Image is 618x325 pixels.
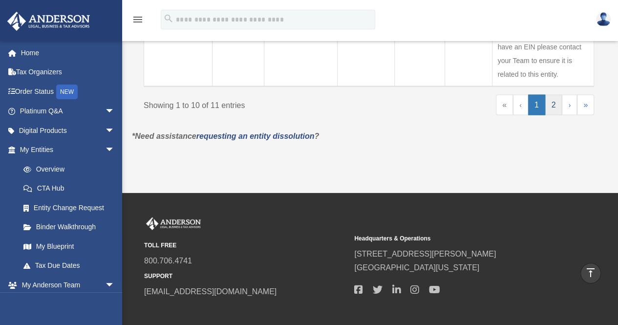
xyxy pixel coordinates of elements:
[394,7,445,87] td: Management
[585,267,597,279] i: vertical_align_top
[596,12,611,26] img: User Pic
[7,63,129,82] a: Tax Organizers
[492,7,594,87] td: You can apply once this entity has an EIN assigned. If you have an EIN please contact your Team t...
[56,85,78,99] div: NEW
[577,95,594,115] a: Last
[14,198,125,217] a: Entity Change Request
[337,7,394,87] td: [US_STATE]
[14,256,125,276] a: Tax Due Dates
[105,140,125,160] span: arrow_drop_down
[496,95,513,115] a: First
[144,95,362,112] div: Showing 1 to 10 of 11 entries
[7,102,129,121] a: Platinum Q&Aarrow_drop_down
[14,179,125,198] a: CTA Hub
[14,237,125,256] a: My Blueprint
[105,121,125,141] span: arrow_drop_down
[4,12,93,31] img: Anderson Advisors Platinum Portal
[144,287,277,296] a: [EMAIL_ADDRESS][DOMAIN_NAME]
[528,95,545,115] a: 1
[580,263,601,283] a: vertical_align_top
[132,14,144,25] i: menu
[144,271,347,282] small: SUPPORT
[144,240,347,251] small: TOLL FREE
[7,82,129,102] a: Order StatusNEW
[144,257,192,265] a: 800.706.4741
[196,132,315,140] a: requesting an entity dissolution
[213,7,264,87] td: Corporation
[14,159,120,179] a: Overview
[264,7,337,87] td: C - Corporation
[354,263,479,272] a: [GEOGRAPHIC_DATA][US_STATE]
[163,13,174,24] i: search
[144,7,213,87] td: CRYGR, Inc.
[144,217,203,230] img: Anderson Advisors Platinum Portal
[7,121,129,140] a: Digital Productsarrow_drop_down
[105,275,125,295] span: arrow_drop_down
[354,234,557,244] small: Headquarters & Operations
[7,140,125,160] a: My Entitiesarrow_drop_down
[105,102,125,122] span: arrow_drop_down
[7,43,129,63] a: Home
[14,217,125,237] a: Binder Walkthrough
[7,275,129,295] a: My Anderson Teamarrow_drop_down
[132,17,144,25] a: menu
[562,95,577,115] a: Next
[354,250,496,258] a: [STREET_ADDRESS][PERSON_NAME]
[132,132,319,140] em: *Need assistance ?
[545,95,562,115] a: 2
[513,95,528,115] a: Previous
